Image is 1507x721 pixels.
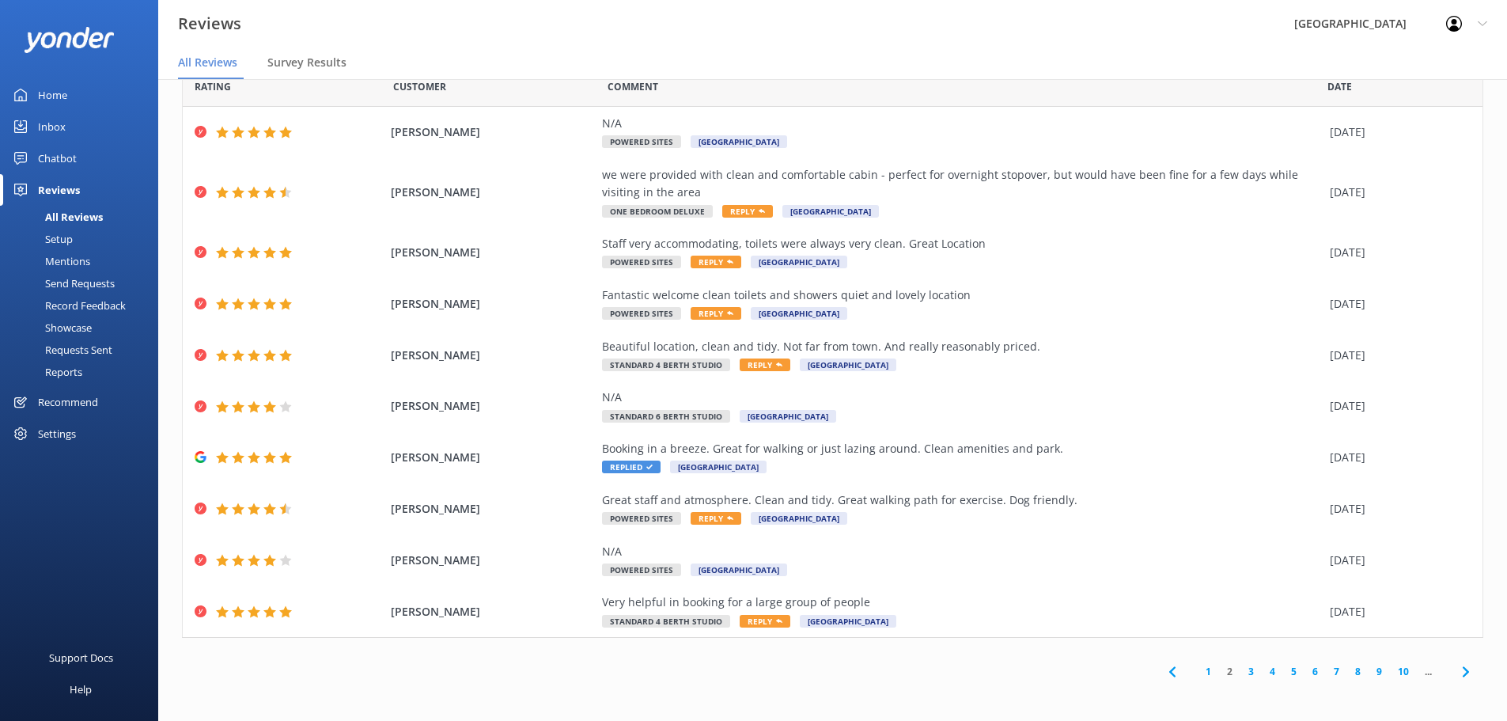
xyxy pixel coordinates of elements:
img: yonder-white-logo.png [24,27,115,53]
a: 6 [1304,664,1326,679]
div: Booking in a breeze. Great for walking or just lazing around. Clean amenities and park. [602,440,1322,457]
span: [PERSON_NAME] [391,397,595,415]
span: Powered Sites [602,307,681,320]
div: Requests Sent [9,339,112,361]
div: All Reviews [9,206,103,228]
div: Send Requests [9,272,115,294]
div: N/A [602,389,1322,406]
h3: Reviews [178,11,241,36]
span: Reply [740,615,790,628]
div: Reviews [38,174,80,206]
div: Beautiful location, clean and tidy. Not far from town. And really reasonably priced. [602,338,1322,355]
div: [DATE] [1330,295,1463,313]
a: 3 [1240,664,1262,679]
span: Reply [722,205,773,218]
span: [PERSON_NAME] [391,244,595,261]
span: Powered Sites [602,512,681,525]
span: Reply [691,512,741,525]
span: Standard 4 Berth Studio [602,615,730,628]
span: Reply [740,359,790,371]
span: [PERSON_NAME] [391,295,595,313]
span: Powered Sites [602,564,681,576]
div: [DATE] [1330,184,1463,201]
a: 9 [1369,664,1390,679]
a: Send Requests [9,272,158,294]
div: [DATE] [1330,552,1463,569]
a: Setup [9,228,158,250]
span: Powered Sites [602,135,681,148]
div: [DATE] [1330,347,1463,364]
span: [GEOGRAPHIC_DATA] [800,615,896,628]
span: [GEOGRAPHIC_DATA] [800,359,896,371]
div: [DATE] [1330,449,1463,466]
span: [GEOGRAPHIC_DATA] [691,135,787,148]
div: N/A [602,543,1322,560]
a: Showcase [9,317,158,339]
span: [PERSON_NAME] [391,123,595,141]
span: Standard 6 Berth Studio [602,410,730,423]
div: Staff very accommodating, toilets were always very clean. Great Location [602,235,1322,252]
span: [GEOGRAPHIC_DATA] [751,256,847,268]
div: Fantastic welcome clean toilets and showers quiet and lovely location [602,287,1322,304]
a: 2 [1219,664,1240,679]
a: 5 [1283,664,1304,679]
span: [GEOGRAPHIC_DATA] [751,307,847,320]
div: Support Docs [49,642,113,674]
span: One Bedroom Deluxe [602,205,713,218]
span: [GEOGRAPHIC_DATA] [691,564,787,576]
a: 4 [1262,664,1283,679]
span: [PERSON_NAME] [391,449,595,466]
div: [DATE] [1330,397,1463,415]
span: [PERSON_NAME] [391,500,595,518]
span: Survey Results [267,55,346,70]
div: [DATE] [1330,244,1463,261]
a: Record Feedback [9,294,158,317]
span: Date [1327,79,1352,94]
a: All Reviews [9,206,158,228]
span: [PERSON_NAME] [391,603,595,620]
a: Reports [9,361,158,383]
span: Standard 4 Berth Studio [602,359,730,371]
div: Reports [9,361,82,383]
div: [DATE] [1330,123,1463,141]
div: Showcase [9,317,92,339]
span: ... [1417,664,1440,679]
div: Great staff and atmosphere. Clean and tidy. Great walking path for exercise. Dog friendly. [602,491,1322,509]
div: Help [70,674,92,705]
div: [DATE] [1330,500,1463,518]
span: Reply [691,307,741,320]
div: Chatbot [38,142,77,174]
span: Replied [602,461,661,473]
span: [GEOGRAPHIC_DATA] [751,512,847,525]
span: Date [195,79,231,94]
span: Question [608,79,658,94]
a: Requests Sent [9,339,158,361]
div: Home [38,79,67,111]
a: 8 [1347,664,1369,679]
div: Settings [38,418,76,450]
span: [PERSON_NAME] [391,552,595,569]
span: [GEOGRAPHIC_DATA] [670,461,767,473]
span: All Reviews [178,55,237,70]
div: Very helpful in booking for a large group of people [602,594,1322,611]
span: Powered Sites [602,256,681,268]
div: Mentions [9,250,90,272]
a: Mentions [9,250,158,272]
span: [PERSON_NAME] [391,347,595,364]
a: 7 [1326,664,1347,679]
div: Inbox [38,111,66,142]
div: Recommend [38,386,98,418]
div: Setup [9,228,73,250]
span: [PERSON_NAME] [391,184,595,201]
a: 1 [1198,664,1219,679]
div: N/A [602,115,1322,132]
span: Date [393,79,446,94]
div: Record Feedback [9,294,126,317]
span: Reply [691,256,741,268]
span: [GEOGRAPHIC_DATA] [782,205,879,218]
div: we were provided with clean and comfortable cabin - perfect for overnight stopover, but would hav... [602,166,1322,202]
span: [GEOGRAPHIC_DATA] [740,410,836,423]
div: [DATE] [1330,603,1463,620]
a: 10 [1390,664,1417,679]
